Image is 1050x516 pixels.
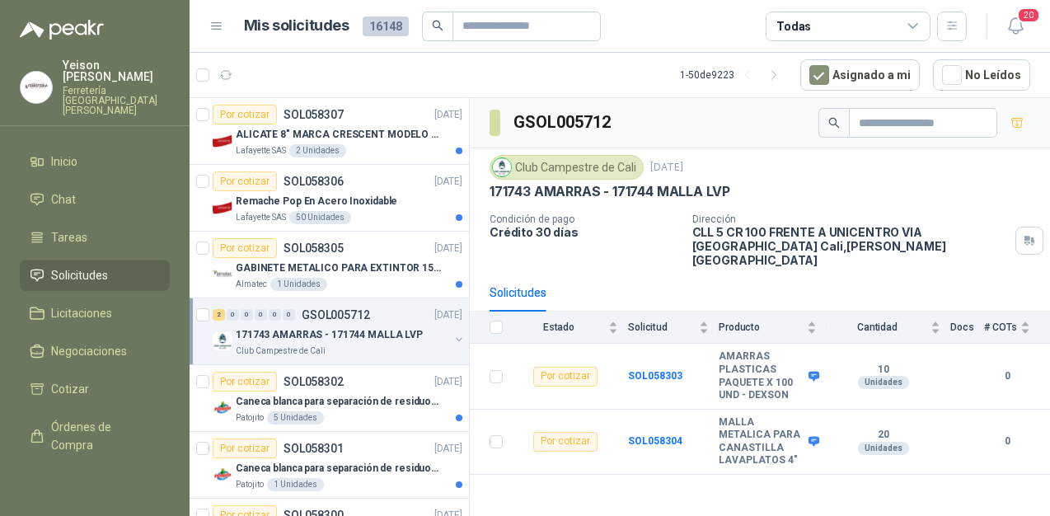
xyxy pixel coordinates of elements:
p: Caneca blanca para separación de residuos 10 LT [236,461,441,476]
button: Asignado a mi [800,59,920,91]
span: search [432,20,443,31]
p: 171743 AMARRAS - 171744 MALLA LVP [236,327,423,343]
a: Por cotizarSOL058305[DATE] Company LogoGABINETE METALICO PARA EXTINTOR 15 LBAlmatec1 Unidades [190,232,469,298]
img: Company Logo [21,72,52,103]
p: Lafayette SAS [236,211,286,224]
div: Por cotizar [213,439,277,458]
div: Por cotizar [213,372,277,392]
a: Tareas [20,222,170,253]
span: Solicitud [628,321,696,333]
span: Solicitudes [51,266,108,284]
p: GSOL005712 [302,309,370,321]
p: Lafayette SAS [236,144,286,157]
p: [DATE] [434,107,462,123]
p: [DATE] [434,174,462,190]
p: SOL058306 [284,176,344,187]
span: Estado [513,321,605,333]
div: Por cotizar [213,238,277,258]
p: 171743 AMARRAS - 171744 MALLA LVP [490,183,730,200]
div: 2 [213,309,225,321]
a: Solicitudes [20,260,170,291]
a: Por cotizarSOL058307[DATE] Company LogoALICATE 8" MARCA CRESCENT MODELO 38008tvLafayette SAS2 Uni... [190,98,469,165]
div: 1 Unidades [267,478,324,491]
div: Por cotizar [533,432,598,452]
b: 10 [827,364,940,377]
span: Cotizar [51,380,89,398]
div: 5 Unidades [267,411,324,425]
span: Chat [51,190,76,209]
span: search [828,117,840,129]
p: GABINETE METALICO PARA EXTINTOR 15 LB [236,260,441,276]
span: Producto [719,321,804,333]
p: Yeison [PERSON_NAME] [63,59,170,82]
div: 0 [227,309,239,321]
p: SOL058301 [284,443,344,454]
p: SOL058305 [284,242,344,254]
a: Negociaciones [20,335,170,367]
div: 50 Unidades [289,211,351,224]
span: 20 [1017,7,1040,23]
div: Por cotizar [213,105,277,124]
p: Ferretería [GEOGRAPHIC_DATA][PERSON_NAME] [63,86,170,115]
span: # COTs [984,321,1017,333]
p: [DATE] [434,307,462,323]
a: 2 0 0 0 0 0 GSOL005712[DATE] Company Logo171743 AMARRAS - 171744 MALLA LVPClub Campestre de Cali [213,305,466,358]
div: 1 Unidades [270,278,327,291]
p: SOL058302 [284,376,344,387]
p: Remache Pop En Acero Inoxidable [236,194,397,209]
p: [DATE] [650,160,683,176]
img: Company Logo [213,198,232,218]
th: # COTs [984,312,1050,344]
div: 0 [241,309,253,321]
th: Cantidad [827,312,950,344]
b: 0 [984,434,1030,449]
div: 0 [255,309,267,321]
th: Docs [950,312,984,344]
a: Por cotizarSOL058301[DATE] Company LogoCaneca blanca para separación de residuos 10 LTPatojito1 U... [190,432,469,499]
b: 0 [984,368,1030,384]
p: Patojito [236,411,264,425]
div: Por cotizar [533,367,598,387]
div: Por cotizar [213,171,277,191]
a: Órdenes de Compra [20,411,170,461]
p: [DATE] [434,241,462,256]
img: Company Logo [213,131,232,151]
div: 0 [283,309,295,321]
p: Caneca blanca para separación de residuos 121 LT [236,394,441,410]
p: Patojito [236,478,264,491]
div: 1 - 50 de 9223 [680,62,787,88]
a: Por cotizarSOL058306[DATE] Company LogoRemache Pop En Acero InoxidableLafayette SAS50 Unidades [190,165,469,232]
span: Remisiones [51,474,112,492]
p: CLL 5 CR 100 FRENTE A UNICENTRO VIA [GEOGRAPHIC_DATA] Cali , [PERSON_NAME][GEOGRAPHIC_DATA] [692,225,1009,267]
p: ALICATE 8" MARCA CRESCENT MODELO 38008tv [236,127,441,143]
img: Company Logo [213,398,232,418]
b: MALLA METALICA PARA CANASTILLA LAVAPLATOS 4" [719,416,804,467]
h3: GSOL005712 [513,110,613,135]
img: Company Logo [213,265,232,284]
span: 16148 [363,16,409,36]
div: 2 Unidades [289,144,346,157]
p: Dirección [692,213,1009,225]
button: No Leídos [933,59,1030,91]
div: Unidades [858,442,909,455]
img: Company Logo [213,465,232,485]
b: 20 [827,429,940,442]
button: 20 [1001,12,1030,41]
span: Órdenes de Compra [51,418,154,454]
th: Estado [513,312,628,344]
span: Licitaciones [51,304,112,322]
b: AMARRAS PLASTICAS PAQUETE X 100 UND - DEXSON [719,350,804,401]
span: Inicio [51,152,77,171]
div: Unidades [858,376,909,389]
p: Almatec [236,278,267,291]
p: [DATE] [434,374,462,390]
span: Tareas [51,228,87,246]
th: Solicitud [628,312,719,344]
div: Solicitudes [490,284,546,302]
a: SOL058303 [628,370,682,382]
th: Producto [719,312,827,344]
b: SOL058304 [628,435,682,447]
p: Crédito 30 días [490,225,679,239]
p: SOL058307 [284,109,344,120]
